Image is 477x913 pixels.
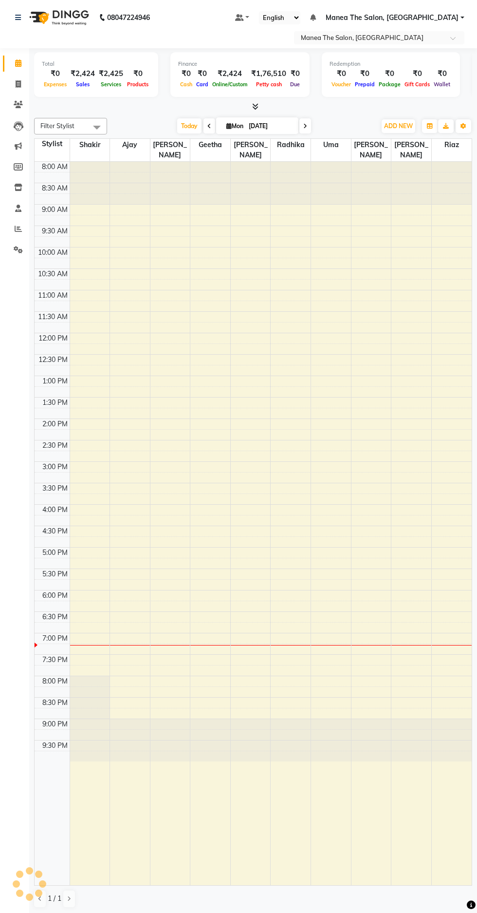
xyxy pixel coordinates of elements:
div: ₹0 [288,68,302,79]
div: ₹1,76,510 [249,68,288,79]
span: Online/Custom [210,81,249,88]
div: 11:30 AM [36,312,70,322]
div: 4:30 PM [40,526,70,536]
div: ₹0 [403,68,432,79]
span: 1 / 1 [48,894,61,904]
div: 10:00 AM [36,247,70,258]
div: ₹2,424 [210,68,249,79]
span: Shakir [70,139,110,151]
span: Radhika [271,139,311,151]
div: 4:00 PM [40,505,70,515]
div: 3:00 PM [40,462,70,472]
div: 9:30 PM [40,741,70,751]
div: 12:30 PM [37,355,70,365]
span: Filter Stylist [40,122,74,130]
span: [PERSON_NAME] [391,139,431,161]
span: Ajay [110,139,150,151]
span: Voucher [330,81,353,88]
span: uma [311,139,351,151]
span: Products [125,81,150,88]
div: 2:00 PM [40,419,70,429]
div: 3:30 PM [40,483,70,494]
div: 1:00 PM [40,376,70,386]
div: 8:00 AM [40,162,70,172]
div: ₹0 [178,68,194,79]
div: 8:30 PM [40,698,70,708]
div: 7:30 PM [40,655,70,665]
div: Finance [178,60,302,68]
div: ₹0 [353,68,377,79]
div: 9:30 AM [40,226,70,236]
span: Geetha [190,139,230,151]
div: 1:30 PM [40,398,70,408]
div: ₹2,425 [97,68,125,79]
span: Prepaid [353,81,377,88]
input: 2025-09-01 [246,119,294,133]
div: 6:00 PM [40,590,70,601]
span: Sales [74,81,92,88]
div: ₹0 [432,68,452,79]
div: Total [42,60,150,68]
span: [PERSON_NAME] [351,139,391,161]
div: Redemption [330,60,452,68]
div: ₹2,424 [69,68,97,79]
span: Package [377,81,403,88]
div: 12:00 PM [37,333,70,343]
div: 2:30 PM [40,440,70,451]
div: 5:00 PM [40,548,70,558]
span: Today [177,118,202,133]
span: Riaz [432,139,472,151]
div: 10:30 AM [36,269,70,279]
span: ADD NEW [384,122,413,130]
span: Card [194,81,210,88]
div: ₹0 [330,68,353,79]
div: ₹0 [194,68,210,79]
span: Mon [224,122,246,130]
div: 5:30 PM [40,569,70,579]
span: [PERSON_NAME] [150,139,190,161]
span: Cash [178,81,194,88]
span: [PERSON_NAME] [231,139,271,161]
div: Stylist [35,139,70,149]
span: Due [288,81,302,88]
div: 7:00 PM [40,633,70,644]
div: ₹0 [42,68,69,79]
div: 8:30 AM [40,183,70,193]
span: Petty cash [254,81,284,88]
span: Manea The Salon, [GEOGRAPHIC_DATA] [326,13,459,23]
span: Wallet [432,81,452,88]
b: 08047224946 [107,4,150,31]
div: ₹0 [377,68,403,79]
div: 9:00 PM [40,719,70,729]
div: 6:30 PM [40,612,70,622]
div: 8:00 PM [40,676,70,686]
span: Expenses [42,81,69,88]
span: Services [99,81,123,88]
div: 11:00 AM [36,290,70,301]
img: logo [25,4,92,31]
div: 9:00 AM [40,205,70,215]
button: ADD NEW [382,119,415,133]
div: ₹0 [125,68,150,79]
span: Gift Cards [403,81,432,88]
